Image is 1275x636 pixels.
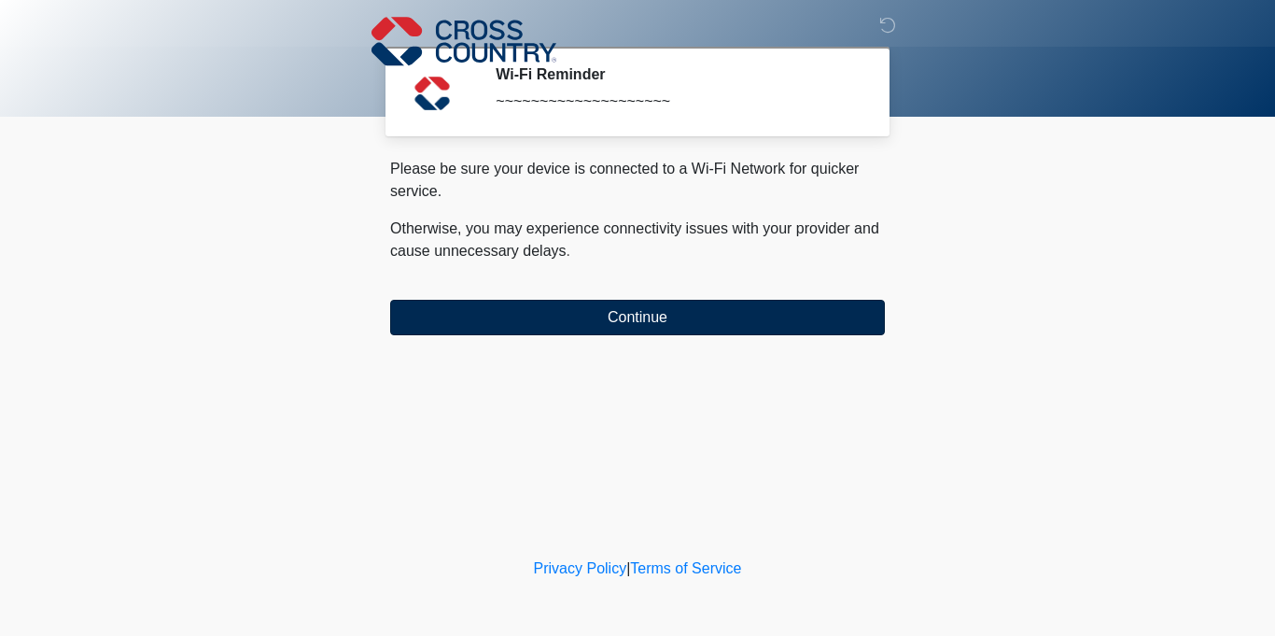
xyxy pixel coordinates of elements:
img: Cross Country Logo [371,14,556,68]
img: Agent Avatar [404,65,460,121]
span: . [567,243,570,259]
a: Privacy Policy [534,560,627,576]
div: ~~~~~~~~~~~~~~~~~~~~ [496,91,857,113]
a: | [626,560,630,576]
p: Otherwise, you may experience connectivity issues with your provider and cause unnecessary delays [390,218,885,262]
a: Terms of Service [630,560,741,576]
button: Continue [390,300,885,335]
p: Please be sure your device is connected to a Wi-Fi Network for quicker service. [390,158,885,203]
